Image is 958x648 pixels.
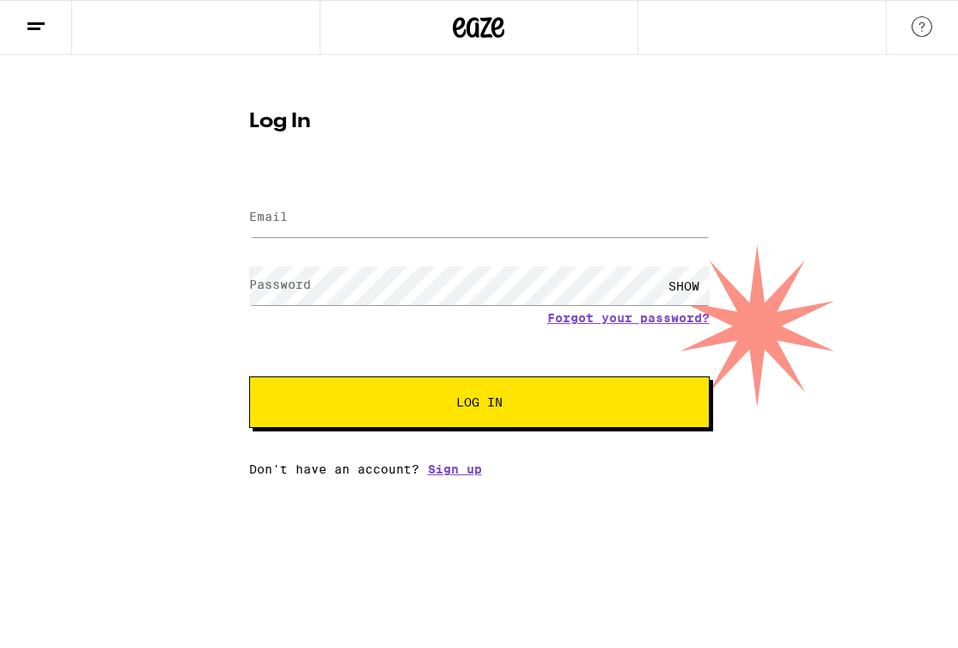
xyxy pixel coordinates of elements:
[249,210,288,223] label: Email
[249,199,710,237] input: Email
[249,462,710,476] div: Don't have an account?
[428,462,482,476] a: Sign up
[547,311,710,325] a: Forgot your password?
[456,396,503,408] span: Log In
[249,278,311,291] label: Password
[249,376,710,428] button: Log In
[658,266,710,305] div: SHOW
[249,112,710,132] h1: Log In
